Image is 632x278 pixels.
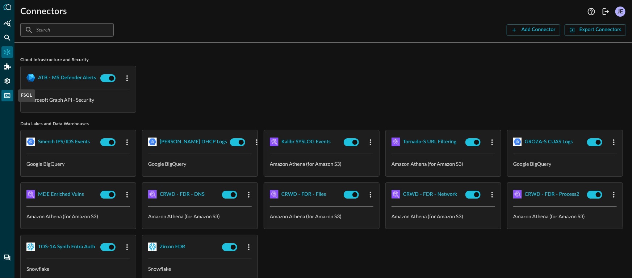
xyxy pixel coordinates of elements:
[160,136,227,148] button: [PERSON_NAME] DHCP Logs
[1,252,13,264] div: Chat
[160,241,185,253] button: Zircon EDR
[513,190,522,199] img: AWSAthena.svg
[403,190,457,199] div: CRWD - FDR - Network
[270,160,373,168] p: Amazon Athena (for Amazon S3)
[403,136,456,148] button: Tornado-S URL Filtering
[403,138,456,147] div: Tornado-S URL Filtering
[148,265,252,273] p: Snowflake
[281,189,326,200] button: CRWD - FDR - Files
[2,61,13,72] div: Addons
[525,190,579,199] div: CRWD - FDR - Process2
[20,121,626,127] span: Data Lakes and Data Warehouses
[1,32,13,43] div: Federated Search
[579,25,621,34] div: Export Connectors
[160,138,227,147] div: [PERSON_NAME] DHCP Logs
[270,212,373,220] p: Amazon Athena (for Amazon S3)
[507,24,560,36] button: Add Connector
[20,6,67,17] h1: Connectors
[160,189,205,200] button: CRWD - FDR - DNS
[148,212,252,220] p: Amazon Athena (for Amazon S3)
[26,212,130,220] p: Amazon Athena (for Amazon S3)
[26,190,35,199] img: AWSAthena.svg
[160,243,185,252] div: Zircon EDR
[18,89,35,102] div: FSQL
[1,75,13,87] div: Settings
[392,160,495,168] p: Amazon Athena (for Amazon S3)
[38,241,95,253] button: TOS-1A Synth Entra Auth
[1,46,13,58] div: Connectors
[513,212,617,220] p: Amazon Athena (for Amazon S3)
[281,136,331,148] button: Kalibr SYSLOG Events
[38,189,84,200] button: MDE Enriched Vulns
[281,190,326,199] div: CRWD - FDR - Files
[525,138,573,147] div: GROZA-S CUAS Logs
[38,243,95,252] div: TOS-1A Synth Entra Auth
[148,243,157,251] img: Snowflake.svg
[270,138,279,146] img: AWSAthena.svg
[26,73,35,82] img: MicrosoftGraph.svg
[26,138,35,146] img: GoogleBigQuery.svg
[392,190,400,199] img: AWSAthena.svg
[270,190,279,199] img: AWSAthena.svg
[148,160,252,168] p: Google BigQuery
[392,138,400,146] img: AWSAthena.svg
[522,25,556,34] div: Add Connector
[1,17,13,29] div: Summary Insights
[38,138,90,147] div: Smerch IPS/IDS Events
[615,7,625,17] div: JE
[26,265,130,273] p: Snowflake
[38,136,90,148] button: Smerch IPS/IDS Events
[38,73,96,83] div: ATB - MS Defender Alerts
[26,96,130,104] p: Microsoft Graph API - Security
[525,136,573,148] button: GROZA-S CUAS Logs
[403,189,457,200] button: CRWD - FDR - Network
[26,160,130,168] p: Google BigQuery
[36,23,97,37] input: Search
[26,243,35,251] img: Snowflake.svg
[148,190,157,199] img: AWSAthena.svg
[148,138,157,146] img: GoogleBigQuery.svg
[392,212,495,220] p: Amazon Athena (for Amazon S3)
[586,6,597,17] button: Help
[513,160,617,168] p: Google BigQuery
[600,6,612,17] button: Logout
[160,190,205,199] div: CRWD - FDR - DNS
[1,90,13,101] div: FSQL
[565,24,626,36] button: Export Connectors
[525,189,579,200] button: CRWD - FDR - Process2
[38,190,84,199] div: MDE Enriched Vulns
[38,72,96,84] button: ATB - MS Defender Alerts
[281,138,331,147] div: Kalibr SYSLOG Events
[513,138,522,146] img: GoogleBigQuery.svg
[20,57,626,63] span: Cloud Infrastructure and Security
